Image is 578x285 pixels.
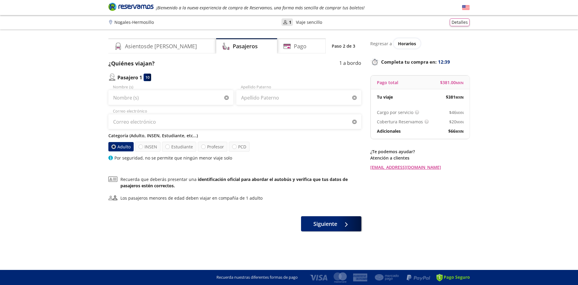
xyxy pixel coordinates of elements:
[144,74,151,81] div: 10
[398,41,416,46] span: Horarios
[370,164,470,170] a: [EMAIL_ADDRESS][DOMAIN_NAME]
[370,38,470,49] div: Regresar a ver horarios
[440,79,464,86] span: $ 381.00
[377,128,401,134] p: Adicionales
[135,142,160,152] label: INSEN
[370,58,470,66] p: Completa tu compra en :
[108,2,154,13] a: Brand Logo
[108,90,233,105] input: Nombre (s)
[448,128,464,134] span: $ 66
[449,109,464,116] span: $ 46
[289,19,291,25] p: 1
[108,132,361,139] p: Categoría (Adulto, INSEN, Estudiante, etc...)
[216,274,298,280] p: Recuerda nuestras diferentes formas de pago
[456,81,464,85] small: MXN
[117,74,142,81] p: Pasajero 1
[446,94,464,100] span: $ 381
[162,142,196,152] label: Estudiante
[120,176,348,188] b: identificación oficial para abordar el autobús y verifica que tus datos de pasajeros estén correc...
[114,155,232,161] p: Por seguridad, no se permite que ningún menor viaje solo
[377,119,423,125] p: Cobertura Reservamos
[438,59,450,65] span: 12:39
[339,59,361,68] p: 1 a bordo
[455,129,464,134] small: MXN
[332,43,355,49] p: Paso 2 de 3
[456,120,464,124] small: MXN
[108,142,134,151] label: Adulto
[450,18,470,26] button: Detalles
[455,95,464,100] small: MXN
[294,42,306,50] h4: Pago
[125,42,197,50] h4: Asientos de [PERSON_NAME]
[108,114,361,129] input: Correo electrónico
[370,155,470,161] p: Atención a clientes
[377,79,398,86] p: Pago total
[108,59,155,68] p: ¿Quiénes viajan?
[114,19,154,25] p: Nogales - Hermosillo
[108,2,154,11] i: Brand Logo
[156,5,365,11] em: ¡Bienvenido a la nueva experiencia de compra de Reservamos, una forma más sencilla de comprar tus...
[229,142,250,152] label: PCD
[296,19,322,25] p: Viaje sencillo
[370,40,392,47] p: Regresar a
[120,176,361,189] p: Recuerda que deberás presentar una
[370,148,470,155] p: ¿Te podemos ayudar?
[233,42,258,50] h4: Pasajeros
[456,110,464,115] small: MXN
[120,195,263,201] div: Los pasajeros menores de edad deben viajar en compañía de 1 adulto
[198,142,227,152] label: Profesor
[236,90,361,105] input: Apellido Paterno
[377,94,393,100] p: Tu viaje
[313,220,337,228] span: Siguiente
[301,216,361,231] button: Siguiente
[449,119,464,125] span: $ 20
[377,109,413,116] p: Cargo por servicio
[462,4,470,11] button: English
